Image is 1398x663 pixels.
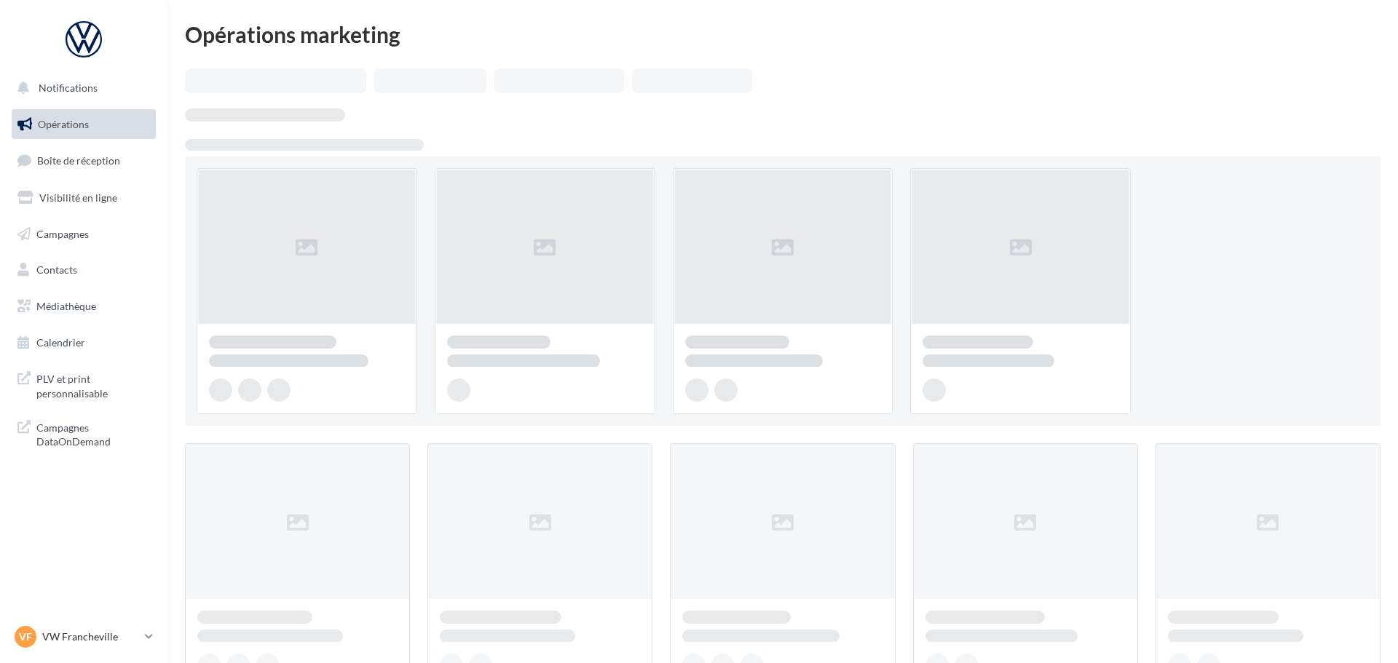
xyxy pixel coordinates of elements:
a: Contacts [9,255,159,285]
span: Campagnes DataOnDemand [36,418,150,449]
div: Opérations marketing [185,23,1381,45]
a: Calendrier [9,327,159,358]
span: Notifications [39,82,98,94]
span: Médiathèque [36,300,96,312]
span: Campagnes [36,227,89,239]
span: Boîte de réception [37,154,120,167]
span: VF [19,630,32,644]
span: PLV et print personnalisable [36,369,150,400]
span: Visibilité en ligne [39,191,117,204]
a: Visibilité en ligne [9,183,159,213]
a: Campagnes [9,219,159,250]
span: Contacts [36,263,77,276]
p: VW Francheville [42,630,139,644]
a: Boîte de réception [9,145,159,176]
span: Calendrier [36,336,85,349]
a: Médiathèque [9,291,159,322]
a: PLV et print personnalisable [9,363,159,406]
a: Campagnes DataOnDemand [9,412,159,455]
a: VF VW Francheville [12,623,156,651]
span: Opérations [38,118,89,130]
a: Opérations [9,109,159,140]
button: Notifications [9,73,153,103]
